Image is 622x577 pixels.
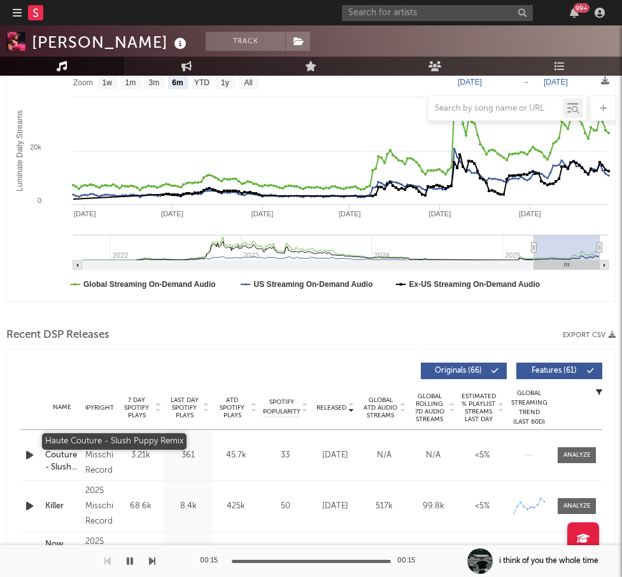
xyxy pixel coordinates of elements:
[32,32,190,53] div: [PERSON_NAME]
[102,78,113,87] text: 1w
[263,449,307,462] div: 33
[77,404,114,412] span: Copyright
[574,3,590,13] div: 99 +
[363,396,398,419] span: Global ATD Audio Streams
[314,500,357,513] div: [DATE]
[429,210,451,218] text: [DATE]
[221,78,229,87] text: 1y
[120,500,161,513] div: 68.6k
[74,210,96,218] text: [DATE]
[45,436,79,474] a: Haute Couture - Slush Puppy Remix
[409,280,541,289] text: Ex-US Streaming On-Demand Audio
[519,210,541,218] text: [DATE]
[167,449,209,462] div: 361
[30,143,41,151] text: 20k
[412,449,455,462] div: N/A
[85,483,113,529] div: 2025 Misschief Records
[412,500,455,513] div: 99.8k
[215,396,249,419] span: ATD Spotify Plays
[314,449,357,462] div: [DATE]
[15,110,24,191] text: Luminate Daily Streams
[458,78,482,87] text: [DATE]
[45,538,79,576] a: Now That Ur Gone
[544,78,568,87] text: [DATE]
[83,280,216,289] text: Global Streaming On-Demand Audio
[206,32,285,51] button: Track
[342,5,533,21] input: Search for artists
[421,363,507,379] button: Originals(66)
[120,449,161,462] div: 3.21k
[525,367,583,375] span: Features ( 61 )
[149,78,160,87] text: 3m
[167,396,201,419] span: Last Day Spotify Plays
[412,393,447,423] span: Global Rolling 7D Audio Streams
[244,78,252,87] text: All
[215,500,257,513] div: 425k
[570,8,579,18] button: 99+
[516,363,602,379] button: Features(61)
[251,210,274,218] text: [DATE]
[263,398,300,417] span: Spotify Popularity
[499,555,598,567] div: i think of you the whole time
[200,553,225,569] div: 00:15
[6,328,110,343] span: Recent DSP Releases
[172,78,183,87] text: 6m
[397,553,423,569] div: 00:15
[339,210,361,218] text: [DATE]
[73,78,93,87] text: Zoom
[125,78,136,87] text: 1m
[363,500,406,513] div: 517k
[7,47,615,302] svg: Luminate Daily Consumption
[263,500,307,513] div: 50
[522,78,530,87] text: →
[363,449,406,462] div: N/A
[429,367,488,375] span: Originals ( 66 )
[194,78,209,87] text: YTD
[45,500,79,513] a: Killer
[510,389,548,427] div: Global Streaming Trend (Last 60D)
[461,449,504,462] div: <5%
[38,197,41,204] text: 0
[563,331,616,339] button: Export CSV
[161,210,183,218] text: [DATE]
[461,393,496,423] span: Estimated % Playlist Streams Last Day
[254,280,373,289] text: US Streaming On-Demand Audio
[316,404,346,412] span: Released
[428,104,563,114] input: Search by song name or URL
[167,500,209,513] div: 8.4k
[120,396,153,419] span: 7 Day Spotify Plays
[461,500,504,513] div: <5%
[85,433,113,478] div: 2025 Misschief Records
[45,403,79,412] div: Name
[215,449,257,462] div: 45.7k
